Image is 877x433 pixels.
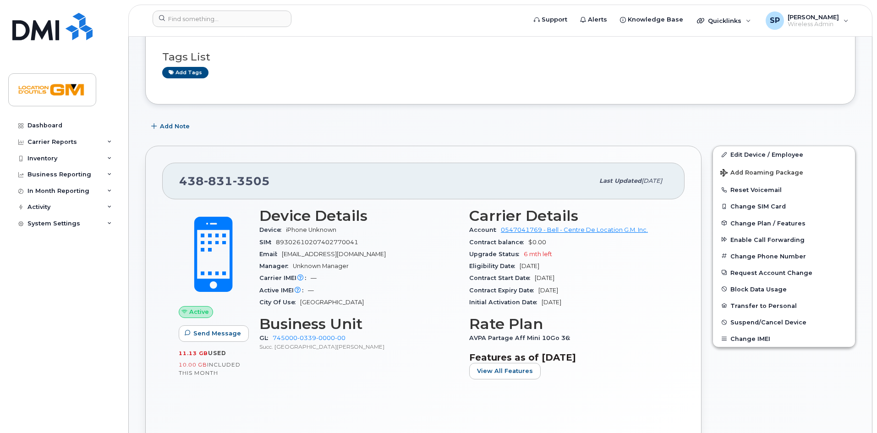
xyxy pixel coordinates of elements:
[535,274,554,281] span: [DATE]
[469,316,668,332] h3: Rate Plan
[599,177,641,184] span: Last updated
[730,319,806,326] span: Suspend/Cancel Device
[179,350,208,356] span: 11.13 GB
[162,67,208,78] a: Add tags
[259,316,458,332] h3: Business Unit
[259,239,276,246] span: SIM
[477,367,533,375] span: View All Features
[524,251,552,258] span: 6 mth left
[204,174,233,188] span: 831
[189,307,209,316] span: Active
[713,314,855,330] button: Suspend/Cancel Device
[259,251,282,258] span: Email
[469,208,668,224] h3: Carrier Details
[162,51,839,63] h3: Tags List
[720,169,803,178] span: Add Roaming Package
[469,299,542,306] span: Initial Activation Date
[233,174,270,188] span: 3505
[293,263,349,269] span: Unknown Manager
[259,334,273,341] span: GL
[160,122,190,131] span: Add Note
[259,287,308,294] span: Active IMEI
[469,239,528,246] span: Contract balance
[469,287,538,294] span: Contract Expiry Date
[469,226,501,233] span: Account
[730,219,806,226] span: Change Plan / Features
[179,362,207,368] span: 10.00 GB
[759,11,855,30] div: Sumit Patel
[713,264,855,281] button: Request Account Change
[788,13,839,21] span: [PERSON_NAME]
[691,11,757,30] div: Quicklinks
[708,17,741,24] span: Quicklinks
[282,251,386,258] span: [EMAIL_ADDRESS][DOMAIN_NAME]
[259,208,458,224] h3: Device Details
[179,361,241,376] span: included this month
[153,11,291,27] input: Find something...
[469,352,668,363] h3: Features as of [DATE]
[273,334,345,341] a: 745000-0339-0000-00
[501,226,648,233] a: 0547041769 - Bell - Centre De Location G.M. Inc.
[628,15,683,24] span: Knowledge Base
[469,263,520,269] span: Eligibility Date
[286,226,336,233] span: iPhone Unknown
[469,251,524,258] span: Upgrade Status
[300,299,364,306] span: [GEOGRAPHIC_DATA]
[520,263,539,269] span: [DATE]
[713,281,855,297] button: Block Data Usage
[259,263,293,269] span: Manager
[713,330,855,347] button: Change IMEI
[574,11,614,29] a: Alerts
[311,274,317,281] span: —
[730,236,805,243] span: Enable Call Forwarding
[208,350,226,356] span: used
[788,21,839,28] span: Wireless Admin
[641,177,662,184] span: [DATE]
[259,274,311,281] span: Carrier IMEI
[713,146,855,163] a: Edit Device / Employee
[713,215,855,231] button: Change Plan / Features
[588,15,607,24] span: Alerts
[259,343,458,351] p: Succ. [GEOGRAPHIC_DATA][PERSON_NAME]
[528,239,546,246] span: $0.00
[308,287,314,294] span: —
[145,118,197,135] button: Add Note
[542,15,567,24] span: Support
[469,274,535,281] span: Contract Start Date
[713,231,855,248] button: Enable Call Forwarding
[614,11,690,29] a: Knowledge Base
[713,181,855,198] button: Reset Voicemail
[713,163,855,181] button: Add Roaming Package
[469,334,575,341] span: AVPA Partage Aff Mini 10Go 36
[713,297,855,314] button: Transfer to Personal
[259,226,286,233] span: Device
[713,198,855,214] button: Change SIM Card
[713,248,855,264] button: Change Phone Number
[770,15,780,26] span: SP
[542,299,561,306] span: [DATE]
[527,11,574,29] a: Support
[179,325,249,342] button: Send Message
[193,329,241,338] span: Send Message
[538,287,558,294] span: [DATE]
[469,363,541,379] button: View All Features
[179,174,270,188] span: 438
[276,239,358,246] span: 89302610207402770041
[259,299,300,306] span: City Of Use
